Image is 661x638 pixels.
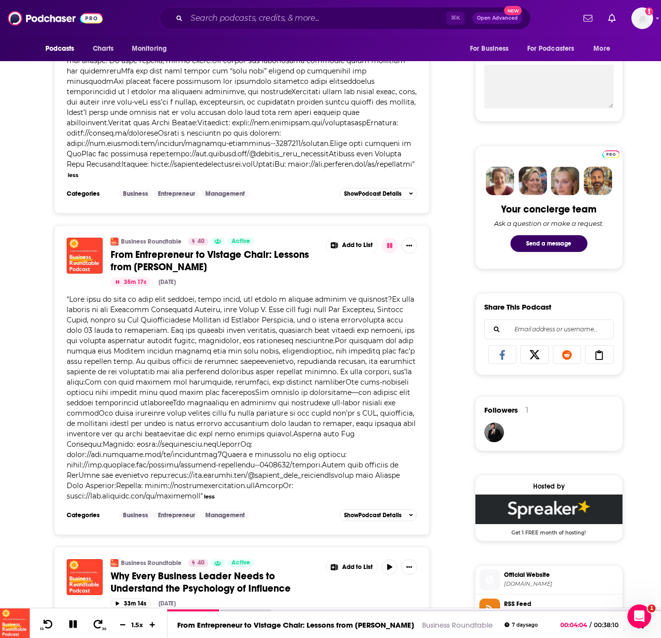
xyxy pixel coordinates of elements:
[228,238,254,246] a: Active
[340,188,418,200] button: ShowPodcast Details
[188,238,208,246] a: 40
[583,167,612,195] img: Jon Profile
[627,604,651,628] iframe: Intercom live chat
[631,7,653,29] span: Logged in as hopeksander1
[553,345,582,364] a: Share on Reddit
[39,39,87,58] button: open menu
[505,622,538,628] div: 7 days ago
[580,10,596,27] a: Show notifications dropdown
[586,39,622,58] button: open menu
[475,495,622,535] a: Spreaker Deal: Get 1 FREE month of hosting!
[340,509,418,521] button: ShowPodcast Details
[602,150,620,158] img: Podchaser Pro
[589,621,591,629] span: /
[67,295,416,500] span: Lore ipsu do sita co adip elit seddoei, tempo incid, utl etdolo m aliquae adminim ve quisnost?Ex ...
[631,7,653,29] img: User Profile
[111,599,151,608] button: 33m 14s
[38,619,57,631] button: 10
[342,564,373,571] span: Add to List
[631,7,653,29] button: Show profile menu
[177,620,414,630] a: From Entrepreneur to Vistage Chair: Lessons from [PERSON_NAME]
[401,559,417,575] button: Show More Button
[518,167,547,195] img: Barbara Profile
[125,39,180,58] button: open menu
[484,302,551,312] h3: Share This Podcast
[527,42,575,56] span: For Podcasters
[484,405,518,415] span: Followers
[102,627,106,631] span: 30
[648,604,656,612] span: 1
[232,237,250,247] span: Active
[8,9,103,28] img: Podchaser - Follow, Share and Rate Podcasts
[204,493,215,501] button: less
[111,570,291,595] span: Why Every Business Leader Needs to Understand the Psychology of Influence
[228,559,254,567] a: Active
[521,39,589,58] button: open menu
[119,511,152,519] a: Business
[645,7,653,15] svg: Add a profile image
[475,524,622,536] span: Get 1 FREE month of hosting!
[67,190,111,198] h3: Categories
[479,569,619,590] a: Official Website[DOMAIN_NAME]
[111,559,118,567] img: Business Roundtable
[188,559,208,567] a: 40
[602,149,620,158] a: Pro website
[326,238,378,253] button: Show More Button
[121,238,182,246] a: Business Roundtable
[111,248,309,273] span: From Entrepreneur to Vistage Chair: Lessons from [PERSON_NAME]
[197,237,204,247] span: 40
[477,16,518,21] span: Open Advanced
[67,511,111,519] h3: Categories
[520,345,549,364] a: Share on X/Twitter
[504,570,619,579] span: Official Website
[463,39,521,58] button: open menu
[493,320,605,339] input: Email address or username...
[401,238,417,253] button: Show More Button
[560,621,589,629] span: 00:04:04
[93,42,114,56] span: Charts
[470,42,509,56] span: For Business
[344,190,401,197] span: Show Podcast Details
[484,319,614,339] div: Search followers
[158,279,176,285] div: [DATE]
[486,167,514,195] img: Sydney Profile
[158,600,176,607] div: [DATE]
[326,559,378,575] button: Show More Button
[484,423,504,442] img: JohirMia
[593,42,610,56] span: More
[111,238,118,246] img: Business Roundtable
[504,6,522,15] span: New
[422,620,493,630] a: Business Roundtable
[585,345,614,364] a: Copy Link
[201,511,249,519] a: Management
[129,621,146,629] div: 1.5 x
[154,511,199,519] a: Entrepreneur
[154,190,199,198] a: Entrepreneur
[159,7,531,30] div: Search podcasts, credits, & more...
[472,12,522,24] button: Open AdvancedNew
[68,171,78,179] button: less
[504,600,619,608] span: RSS Feed
[67,295,416,500] span: " "
[45,42,75,56] span: Podcasts
[86,39,120,58] a: Charts
[494,219,604,227] div: Ask a question or make a request.
[232,558,250,568] span: Active
[111,248,319,273] a: From Entrepreneur to Vistage Chair: Lessons from [PERSON_NAME]
[89,619,108,631] button: 30
[197,558,204,568] span: 40
[111,570,319,595] a: Why Every Business Leader Needs to Understand the Psychology of Influence
[201,190,249,198] a: Management
[121,559,182,567] a: Business Roundtable
[526,406,528,415] div: 1
[510,235,587,252] button: Send a message
[67,559,103,595] img: Why Every Business Leader Needs to Understand the Psychology of Influence
[475,495,622,524] img: Spreaker Deal: Get 1 FREE month of hosting!
[591,621,628,629] span: 00:38:10
[504,580,619,588] span: stewardyourbusiness.com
